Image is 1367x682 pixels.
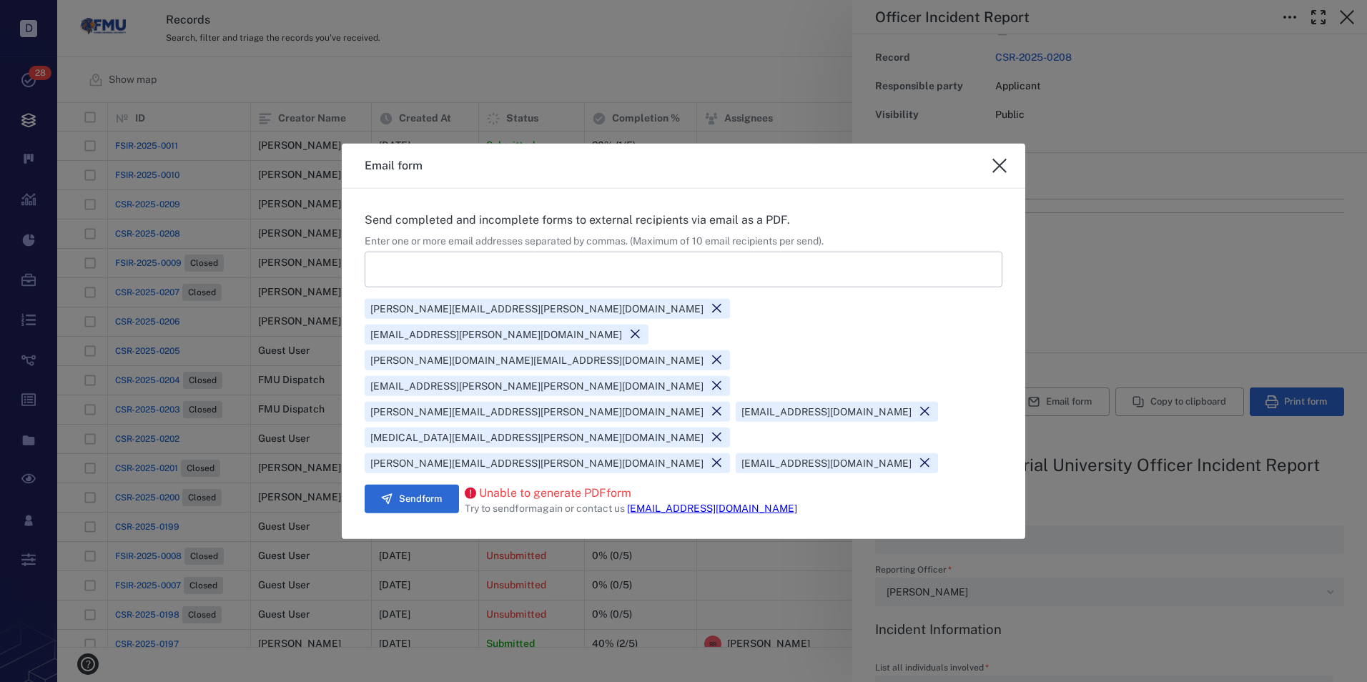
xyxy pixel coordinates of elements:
[365,325,648,345] div: [EMAIL_ADDRESS][PERSON_NAME][DOMAIN_NAME]
[365,428,730,448] div: [MEDICAL_DATA][EMAIL_ADDRESS][PERSON_NAME][DOMAIN_NAME]
[365,234,1002,249] div: Enter one or more email addresses separated by commas. (Maximum of 10 email recipients per send).
[985,152,1014,180] button: close
[32,10,61,23] span: Help
[365,485,459,513] button: Sendform
[365,350,730,370] div: [PERSON_NAME][DOMAIN_NAME][EMAIL_ADDRESS][DOMAIN_NAME]
[365,157,423,174] h3: Email form
[365,212,1002,229] p: Send completed and incomplete forms to external recipients via email as a PDF.
[736,402,938,422] div: [EMAIL_ADDRESS][DOMAIN_NAME]
[627,503,797,514] a: [EMAIL_ADDRESS][DOMAIN_NAME]
[736,453,938,473] div: [EMAIL_ADDRESS][DOMAIN_NAME]
[365,453,730,473] div: [PERSON_NAME][EMAIL_ADDRESS][PERSON_NAME][DOMAIN_NAME]
[365,299,730,319] div: [PERSON_NAME][EMAIL_ADDRESS][PERSON_NAME][DOMAIN_NAME]
[465,502,797,516] div: Try to send form again or contact us
[365,402,730,422] div: [PERSON_NAME][EMAIL_ADDRESS][PERSON_NAME][DOMAIN_NAME]
[465,485,797,502] p: Unable to generate PDF form
[11,11,456,24] body: Rich Text Area. Press ALT-0 for help.
[365,376,730,396] div: [EMAIL_ADDRESS][PERSON_NAME][PERSON_NAME][DOMAIN_NAME]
